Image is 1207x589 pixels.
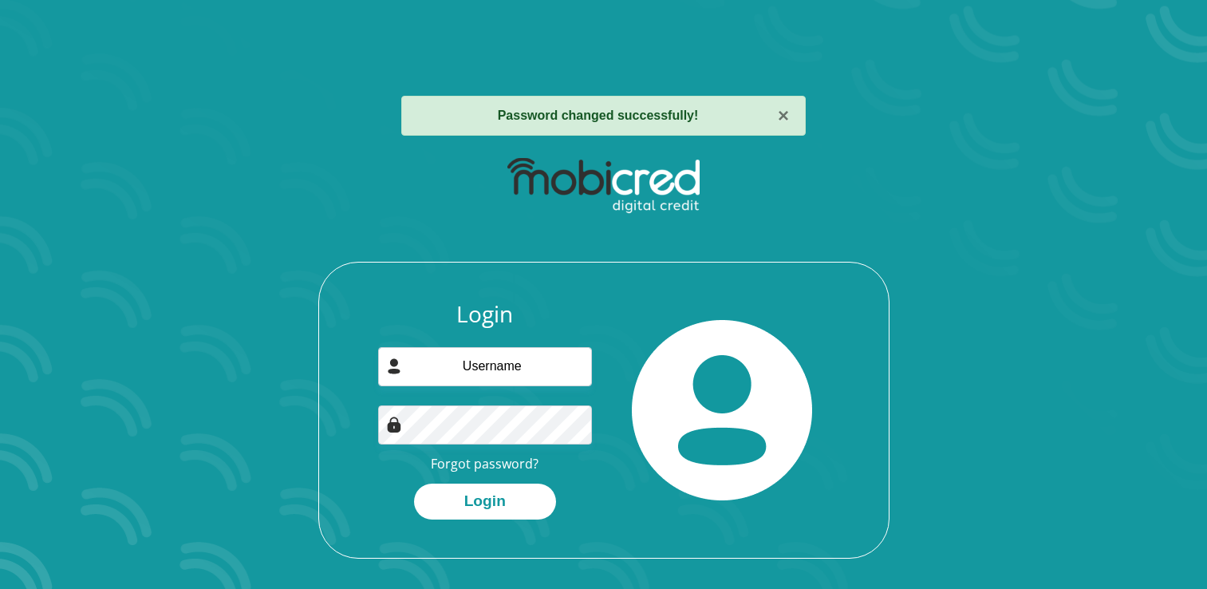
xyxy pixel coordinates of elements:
[498,109,699,122] strong: Password changed successfully!
[378,301,592,328] h3: Login
[378,347,592,386] input: Username
[386,358,402,374] img: user-icon image
[507,158,700,214] img: mobicred logo
[778,106,789,125] button: ×
[414,484,556,520] button: Login
[431,455,538,472] a: Forgot password?
[386,417,402,433] img: Image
